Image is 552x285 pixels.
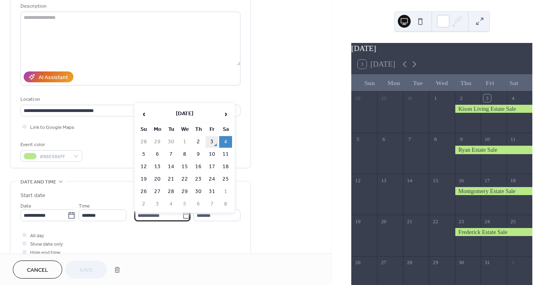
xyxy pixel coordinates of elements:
div: Description [20,2,239,10]
div: 8 [432,136,439,143]
div: 29 [432,259,439,266]
span: ‹ [138,106,150,122]
th: Th [192,124,205,135]
div: Sat [502,74,526,92]
div: 2 [458,94,465,102]
div: 6 [380,136,387,143]
td: 30 [165,136,177,148]
td: 27 [151,186,164,197]
td: 6 [192,198,205,210]
td: 15 [178,161,191,173]
td: 3 [151,198,164,210]
div: Event color [20,140,81,149]
div: 25 [509,218,517,225]
td: 28 [137,136,150,148]
div: [DATE] [351,43,532,55]
td: 8 [178,149,191,160]
th: [DATE] [151,106,218,123]
th: Su [137,124,150,135]
td: 10 [206,149,218,160]
td: 19 [137,173,150,185]
td: 5 [178,198,191,210]
td: 30 [192,186,205,197]
td: 20 [151,173,164,185]
div: 12 [354,177,361,184]
td: 11 [219,149,232,160]
td: 14 [165,161,177,173]
div: 1 [432,94,439,102]
div: Sun [358,74,382,92]
div: 15 [432,177,439,184]
div: Frederick Estate Sale [455,228,532,236]
td: 1 [219,186,232,197]
div: Fri [478,74,502,92]
td: 31 [206,186,218,197]
div: 18 [509,177,517,184]
span: #B8E986FF [40,153,69,161]
div: 30 [458,259,465,266]
span: Date and time [20,178,56,186]
td: 26 [137,186,150,197]
td: 9 [192,149,205,160]
td: 16 [192,161,205,173]
th: Fr [206,124,218,135]
div: 1 [509,259,517,266]
button: AI Assistant [24,71,73,82]
td: 24 [206,173,218,185]
td: 6 [151,149,164,160]
div: 7 [406,136,413,143]
span: Link to Google Maps [30,123,74,132]
div: 31 [483,259,491,266]
span: › [220,106,232,122]
div: Start date [20,191,45,200]
div: 20 [380,218,387,225]
div: AI Assistant [39,73,68,82]
td: 5 [137,149,150,160]
span: Time [79,202,90,210]
td: 13 [151,161,164,173]
div: 26 [354,259,361,266]
td: 1 [178,136,191,148]
td: 3 [206,136,218,148]
div: 17 [483,177,491,184]
th: Tu [165,124,177,135]
div: 9 [458,136,465,143]
td: 4 [219,136,232,148]
div: Ryan Estate Sale [455,146,532,154]
div: 19 [354,218,361,225]
td: 7 [206,198,218,210]
div: Thu [454,74,478,92]
td: 21 [165,173,177,185]
div: 28 [354,94,361,102]
div: Tue [406,74,430,92]
div: 21 [406,218,413,225]
td: 23 [192,173,205,185]
td: 7 [165,149,177,160]
div: 27 [380,259,387,266]
td: 25 [219,173,232,185]
td: 29 [178,186,191,197]
div: 16 [458,177,465,184]
th: Mo [151,124,164,135]
div: 24 [483,218,491,225]
span: Cancel [27,266,48,275]
td: 12 [137,161,150,173]
td: 8 [219,198,232,210]
div: 4 [509,94,517,102]
span: Show date only [30,240,63,248]
div: 3 [483,94,491,102]
button: Cancel [13,261,62,279]
td: 4 [165,198,177,210]
td: 2 [137,198,150,210]
div: 5 [354,136,361,143]
div: Location [20,95,239,104]
div: 11 [509,136,517,143]
td: 17 [206,161,218,173]
td: 22 [178,173,191,185]
span: Hide end time [30,248,61,257]
th: Sa [219,124,232,135]
div: 29 [380,94,387,102]
div: 10 [483,136,491,143]
th: We [178,124,191,135]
